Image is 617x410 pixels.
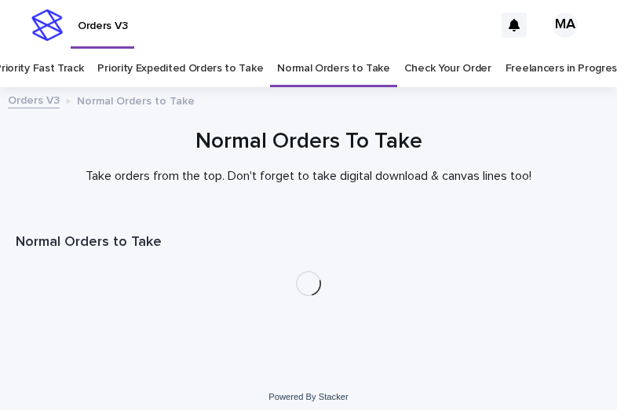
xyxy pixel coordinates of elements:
h1: Normal Orders To Take [16,127,601,156]
img: stacker-logo-s-only.png [31,9,63,41]
p: Take orders from the top. Don't forget to take digital download & canvas lines too! [16,169,601,184]
div: MA [553,13,578,38]
a: Normal Orders to Take [277,50,390,87]
h1: Normal Orders to Take [16,233,601,252]
a: Orders V3 [8,90,60,108]
a: Check Your Order [404,50,491,87]
a: Powered By Stacker [268,392,348,401]
a: Priority Expedited Orders to Take [97,50,263,87]
p: Normal Orders to Take [77,91,195,108]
